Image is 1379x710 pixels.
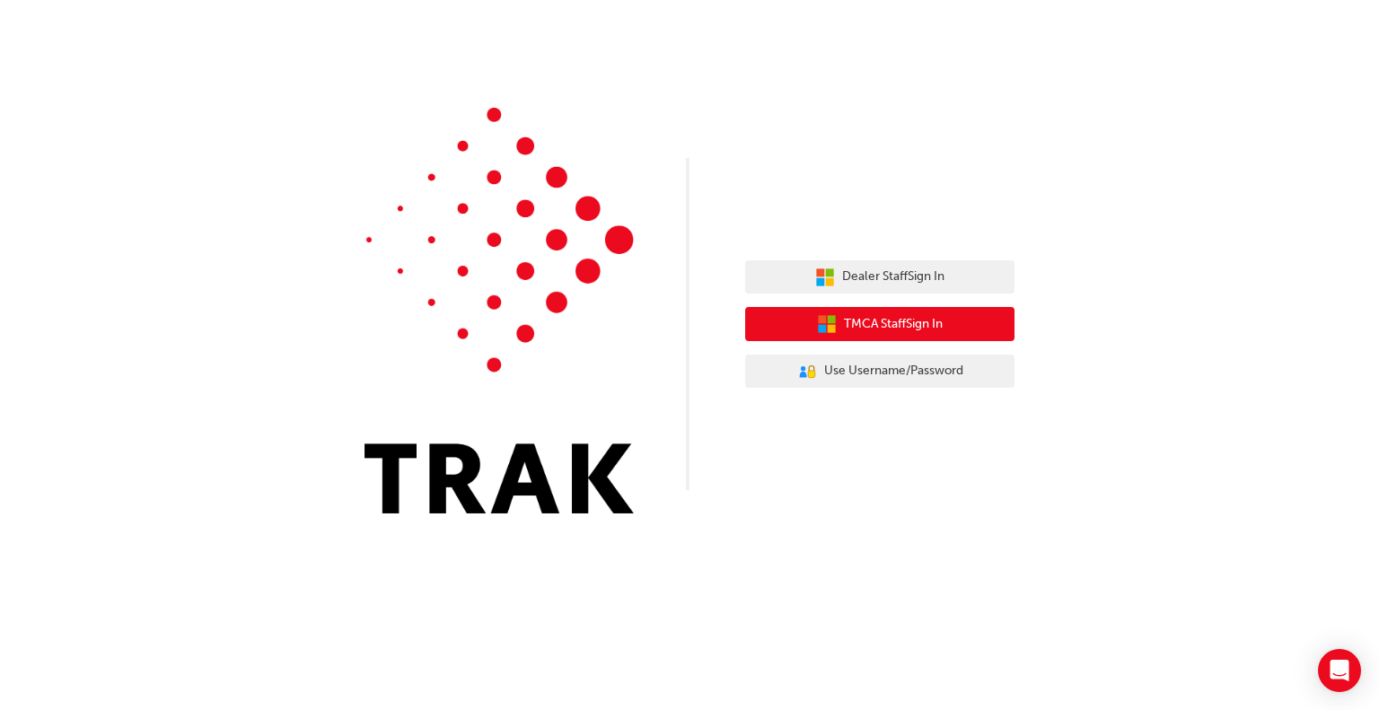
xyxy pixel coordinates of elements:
[745,260,1014,294] button: Dealer StaffSign In
[1318,649,1361,692] div: Open Intercom Messenger
[842,267,944,287] span: Dealer Staff Sign In
[844,314,943,335] span: TMCA Staff Sign In
[824,361,963,381] span: Use Username/Password
[365,108,634,513] img: Trak
[745,307,1014,341] button: TMCA StaffSign In
[745,355,1014,389] button: Use Username/Password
